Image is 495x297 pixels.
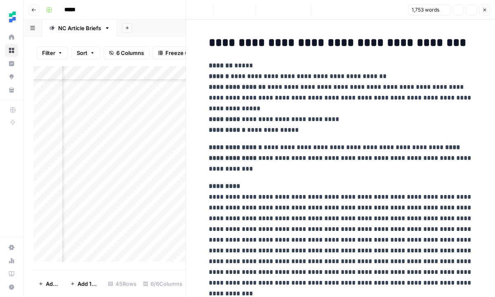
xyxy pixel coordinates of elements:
button: Add 10 Rows [65,277,105,290]
a: NC Article Briefs [42,20,117,36]
button: 1,753 words [408,5,450,15]
button: Freeze Columns [153,46,213,59]
div: 45 Rows [105,277,140,290]
a: Learning Hub [5,267,18,280]
span: 6 Columns [116,49,144,57]
button: Help + Support [5,280,18,294]
a: Usage [5,254,18,267]
span: Add 10 Rows [78,280,100,288]
img: Ten Speed Logo [5,10,20,24]
div: NC Article Briefs [58,24,101,32]
a: Home [5,31,18,44]
a: Insights [5,57,18,70]
span: 1,753 words [412,6,439,14]
a: Settings [5,241,18,254]
span: Sort [77,49,87,57]
span: Freeze Columns [165,49,208,57]
a: Browse [5,44,18,57]
button: Sort [71,46,100,59]
span: Add Row [46,280,60,288]
button: Filter [37,46,68,59]
a: Opportunities [5,70,18,83]
span: Filter [42,49,55,57]
button: Add Row [33,277,65,290]
button: Workspace: Ten Speed [5,7,18,27]
div: 6/6 Columns [140,277,186,290]
button: 6 Columns [104,46,149,59]
a: Your Data [5,83,18,97]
